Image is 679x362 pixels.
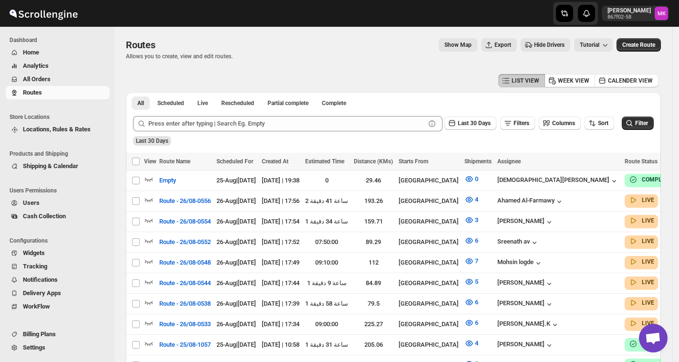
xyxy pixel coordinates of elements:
[475,175,478,182] span: 0
[399,299,459,309] div: [GEOGRAPHIC_DATA]
[159,158,190,165] span: Route Name
[475,340,478,347] span: 4
[500,117,535,130] button: Filters
[628,298,654,308] button: LIVE
[267,99,309,107] span: Partial complete
[512,77,539,85] span: LIST VIEW
[262,237,299,247] div: [DATE] | 17:52
[354,278,393,288] div: 84.89
[262,217,299,226] div: [DATE] | 17:54
[216,259,256,266] span: 26-Aug | [DATE]
[514,120,529,127] span: Filters
[628,175,672,184] button: COMPLETE
[305,217,348,226] div: 1 ساعة 34 دقيقة
[625,158,658,165] span: Route Status
[497,176,619,186] button: [DEMOGRAPHIC_DATA][PERSON_NAME]
[354,237,393,247] div: 89.29
[6,86,110,99] button: Routes
[23,75,51,83] span: All Orders
[497,197,564,206] div: Ahamed Al-Farmawy
[159,319,211,329] span: Route - 26/08-0533
[558,77,589,85] span: WEEK VIEW
[6,260,110,273] button: Tracking
[475,319,478,326] span: 6
[459,274,484,289] button: 5
[498,74,545,87] button: LIST VIEW
[642,238,654,245] b: LIVE
[534,41,565,49] span: Hide Drivers
[6,160,110,173] button: Shipping & Calendar
[23,89,42,96] span: Routes
[497,279,554,288] div: [PERSON_NAME]
[602,6,669,21] button: User menu
[262,158,288,165] span: Created At
[628,257,654,266] button: LIVE
[399,319,459,329] div: [GEOGRAPHIC_DATA]
[154,317,216,332] button: Route - 26/08-0533
[464,158,492,165] span: Shipments
[497,320,560,330] div: [PERSON_NAME].K
[159,196,211,206] span: Route - 26/08-0556
[628,195,654,205] button: LIVE
[10,113,110,121] span: Store Locations
[444,41,472,49] span: Show Map
[136,138,168,144] span: Last 30 Days
[354,319,393,329] div: 225.27
[475,257,478,265] span: 7
[658,11,666,17] text: MK
[262,176,299,185] div: [DATE] | 19:38
[607,14,651,20] p: 867f02-58
[497,217,554,227] button: [PERSON_NAME]
[354,340,393,350] div: 205.06
[399,237,459,247] div: [GEOGRAPHIC_DATA]
[10,187,110,194] span: Users Permissions
[475,196,478,203] span: 4
[305,340,348,350] div: 1 ساعة 31 دقيقة
[159,237,211,247] span: Route - 26/08-0552
[585,117,614,130] button: Sort
[354,196,393,206] div: 193.26
[459,213,484,228] button: 3
[154,173,182,188] button: Empty
[216,320,256,328] span: 26-Aug | [DATE]
[322,99,346,107] span: Complete
[598,120,608,127] span: Sort
[6,73,110,86] button: All Orders
[154,255,216,270] button: Route - 26/08-0548
[216,218,256,225] span: 26-Aug | [DATE]
[459,192,484,207] button: 4
[552,120,575,127] span: Columns
[459,171,484,187] button: 0
[399,340,459,350] div: [GEOGRAPHIC_DATA]
[399,278,459,288] div: [GEOGRAPHIC_DATA]
[132,96,150,110] button: All routes
[399,258,459,267] div: [GEOGRAPHIC_DATA]
[23,330,56,338] span: Billing Plans
[497,158,521,165] span: Assignee
[459,295,484,310] button: 6
[639,324,668,352] a: دردشة مفتوحة
[23,213,66,220] span: Cash Collection
[497,341,554,350] button: [PERSON_NAME]
[608,77,653,85] span: CALENDER VIEW
[126,53,233,60] p: Allows you to create, view and edit routes.
[23,49,39,56] span: Home
[459,336,484,351] button: 4
[144,158,156,165] span: View
[305,158,344,165] span: Estimated Time
[154,193,216,209] button: Route - 26/08-0556
[159,258,211,267] span: Route - 26/08-0548
[6,341,110,354] button: Settings
[354,258,393,267] div: 112
[305,237,348,247] div: 07:50:00
[154,214,216,229] button: Route - 26/08-0554
[126,39,155,51] span: Routes
[197,99,208,107] span: Live
[159,176,176,185] span: Empty
[497,299,554,309] div: [PERSON_NAME]
[262,258,299,267] div: [DATE] | 17:49
[216,177,256,184] span: 25-Aug | [DATE]
[216,300,256,307] span: 26-Aug | [DATE]
[6,246,110,260] button: Widgets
